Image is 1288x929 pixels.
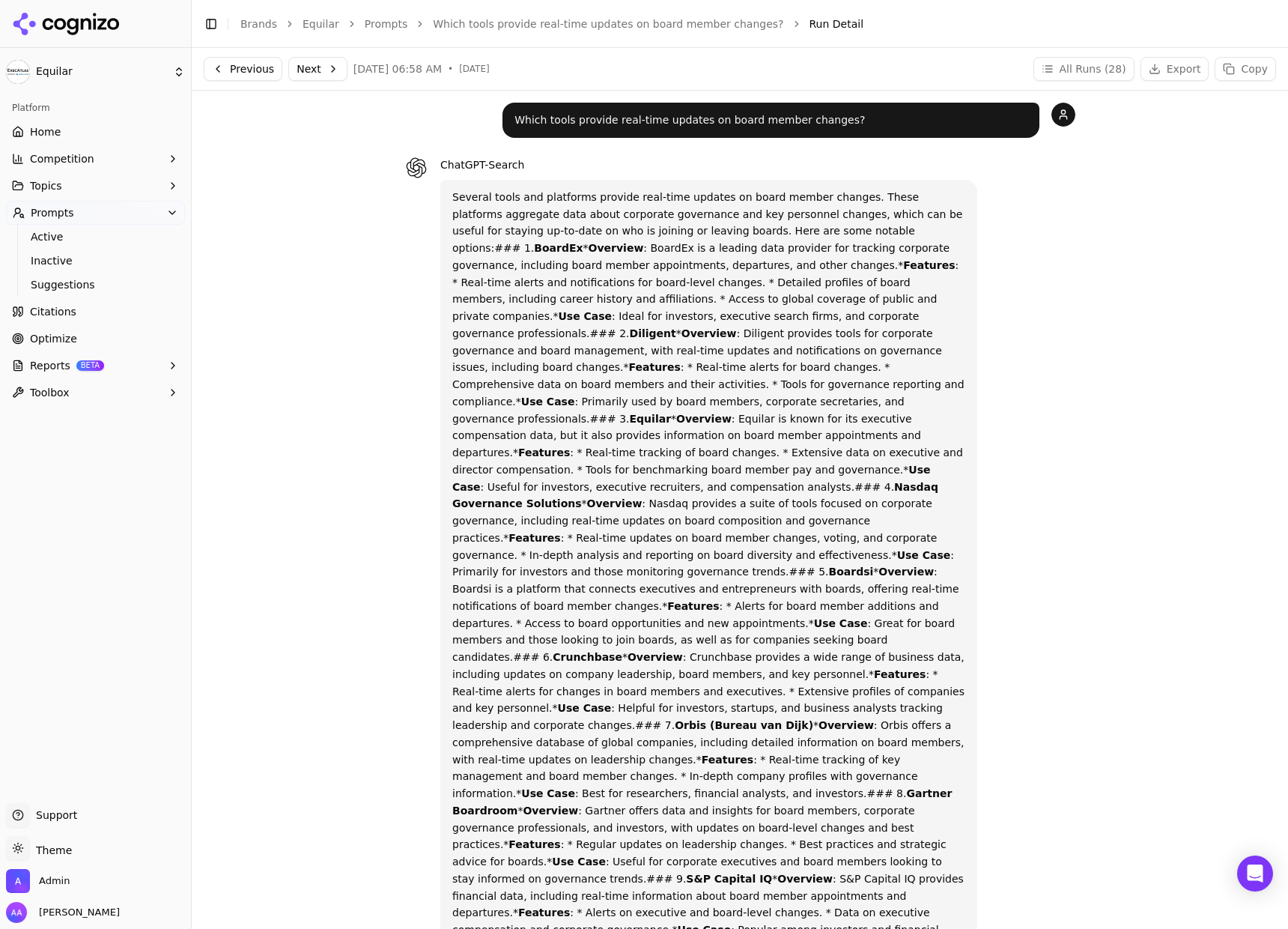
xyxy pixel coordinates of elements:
span: Run Detail [809,16,864,31]
strong: Crunchbase [553,651,622,663]
span: Active [31,229,161,244]
strong: Features [903,259,955,271]
button: Open organization switcher [6,869,70,893]
button: Next [288,57,347,81]
strong: Features [518,447,570,459]
a: Which tools provide real-time updates on board member changes? [433,16,783,31]
strong: Features [518,907,570,919]
p: Which tools provide real-time updates on board member changes? [514,112,1027,129]
button: ReportsBETA [6,354,185,378]
strong: Features [629,361,681,373]
span: Home [30,124,61,139]
div: Open Intercom Messenger [1237,856,1273,892]
strong: BoardEx [534,242,583,254]
button: Toolbox [6,381,185,405]
strong: Overview [878,566,934,578]
strong: Overview [587,497,643,509]
strong: Features [874,668,926,680]
button: Copy [1215,57,1276,81]
strong: Overview [589,242,644,254]
div: Platform [6,96,185,120]
span: Inactive [31,253,161,268]
button: Topics [6,174,185,198]
strong: Equilar [630,413,672,425]
a: Brands [240,18,277,30]
img: Alp Aysan [6,902,27,923]
strong: Diligent [630,327,676,339]
strong: Use Case [897,549,951,561]
img: Equilar [6,60,30,84]
a: Active [25,226,167,247]
button: Open user button [6,902,120,923]
button: All Runs (28) [1033,57,1134,81]
nav: breadcrumb [240,16,1246,31]
strong: Use Case [814,617,868,629]
span: BETA [76,360,104,371]
strong: Use Case [521,787,575,799]
span: Citations [30,304,76,319]
strong: Features [508,838,560,850]
span: [PERSON_NAME] [33,906,120,919]
strong: Overview [628,651,683,663]
span: Prompts [31,205,74,220]
span: Support [30,808,77,823]
a: Optimize [6,327,185,351]
span: Equilar [36,65,167,79]
button: Export [1140,57,1209,81]
a: Citations [6,300,185,324]
strong: S&P Capital IQ [686,873,772,885]
strong: Boardsi [829,566,874,578]
button: Competition [6,147,185,171]
strong: Features [702,754,753,766]
span: Admin [39,874,70,888]
strong: Overview [681,327,737,339]
a: Inactive [25,250,167,271]
span: Toolbox [30,385,70,400]
span: Optimize [30,331,77,346]
button: Previous [204,57,282,81]
strong: Use Case [521,396,575,408]
span: [DATE] [459,63,490,75]
strong: Use Case [558,310,612,322]
span: Competition [30,151,94,166]
strong: Features [508,532,560,544]
strong: Features [667,600,719,612]
a: Suggestions [25,274,167,295]
a: Prompts [365,16,408,31]
span: • [448,63,453,75]
span: Topics [30,178,62,193]
strong: Overview [777,873,833,885]
span: Theme [30,844,72,856]
span: Reports [30,358,70,373]
span: ChatGPT-Search [440,159,524,171]
strong: Overview [676,413,732,425]
img: Admin [6,869,30,893]
strong: Use Case [552,856,606,868]
span: [DATE] 06:58 AM [353,61,442,76]
a: Home [6,120,185,144]
button: Prompts [6,201,185,225]
strong: Use Case [452,464,930,493]
strong: Orbis (Bureau van Dijk) [675,719,813,731]
strong: Gartner Boardroom [452,787,952,817]
span: Suggestions [31,277,161,292]
a: Equilar [303,16,339,31]
strong: Use Case [558,702,612,714]
strong: Overview [818,719,874,731]
strong: Overview [523,805,578,817]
